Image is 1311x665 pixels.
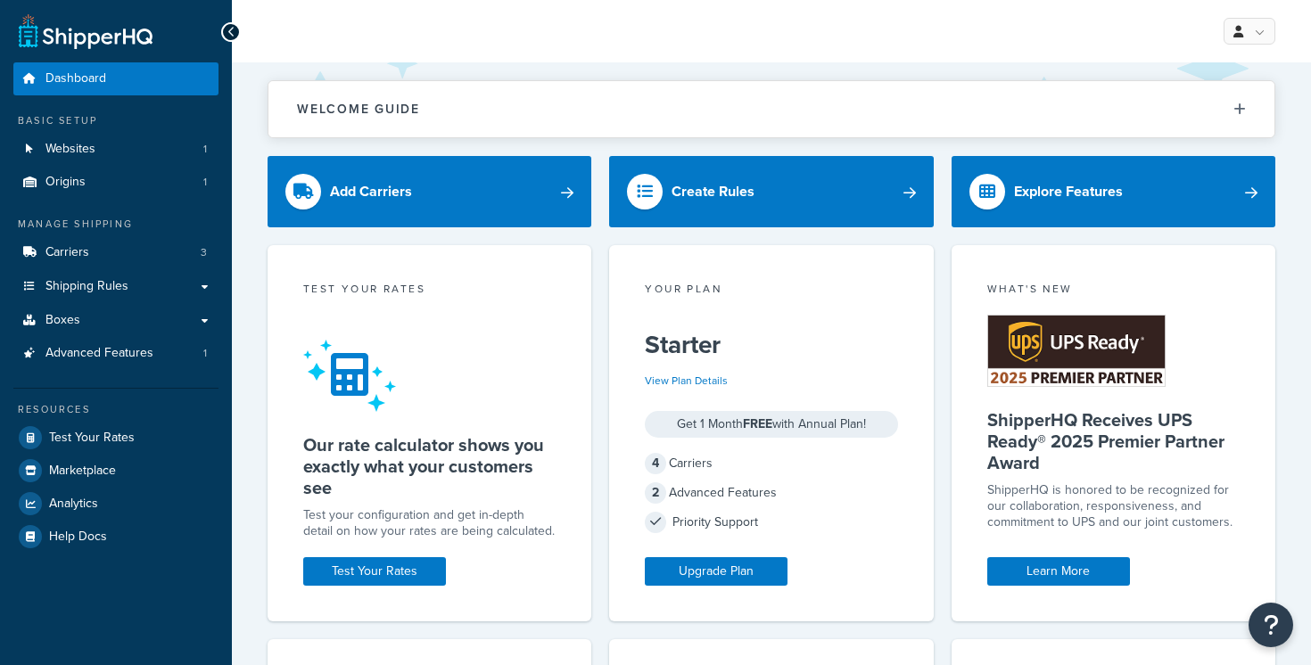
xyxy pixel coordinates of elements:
a: Help Docs [13,521,218,553]
a: Test Your Rates [303,557,446,586]
p: ShipperHQ is honored to be recognized for our collaboration, responsiveness, and commitment to UP... [987,482,1240,530]
a: Shipping Rules [13,270,218,303]
a: Create Rules [609,156,933,227]
span: 4 [645,453,666,474]
span: Origins [45,175,86,190]
span: Dashboard [45,71,106,86]
div: Carriers [645,451,897,476]
h5: Our rate calculator shows you exactly what your customers see [303,434,556,498]
a: Upgrade Plan [645,557,787,586]
span: 1 [203,346,207,361]
div: Get 1 Month with Annual Plan! [645,411,897,438]
span: Help Docs [49,530,107,545]
a: Explore Features [952,156,1275,227]
div: Test your configuration and get in-depth detail on how your rates are being calculated. [303,507,556,539]
a: Marketplace [13,455,218,487]
a: Websites1 [13,133,218,166]
a: Analytics [13,488,218,520]
div: Your Plan [645,281,897,301]
span: Advanced Features [45,346,153,361]
div: Test your rates [303,281,556,301]
a: Advanced Features1 [13,337,218,370]
a: Learn More [987,557,1130,586]
span: 3 [201,245,207,260]
div: Advanced Features [645,480,897,505]
li: Advanced Features [13,337,218,370]
a: Origins1 [13,166,218,199]
button: Welcome Guide [268,81,1274,137]
button: Open Resource Center [1249,603,1293,647]
div: Create Rules [672,179,754,204]
div: Basic Setup [13,113,218,128]
span: 1 [203,142,207,157]
h5: ShipperHQ Receives UPS Ready® 2025 Premier Partner Award [987,409,1240,473]
h5: Starter [645,331,897,359]
li: Carriers [13,236,218,269]
div: Priority Support [645,510,897,535]
span: Test Your Rates [49,431,135,446]
div: Add Carriers [330,179,412,204]
span: Shipping Rules [45,279,128,294]
a: Test Your Rates [13,422,218,454]
a: Add Carriers [268,156,591,227]
span: Boxes [45,313,80,328]
div: Resources [13,402,218,417]
span: 2 [645,482,666,504]
span: 1 [203,175,207,190]
strong: FREE [743,415,772,433]
li: Origins [13,166,218,199]
span: Carriers [45,245,89,260]
div: Manage Shipping [13,217,218,232]
a: View Plan Details [645,373,728,389]
li: Websites [13,133,218,166]
div: What's New [987,281,1240,301]
a: Carriers3 [13,236,218,269]
h2: Welcome Guide [297,103,420,116]
a: Dashboard [13,62,218,95]
a: Boxes [13,304,218,337]
span: Marketplace [49,464,116,479]
span: Websites [45,142,95,157]
span: Analytics [49,497,98,512]
div: Explore Features [1014,179,1123,204]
